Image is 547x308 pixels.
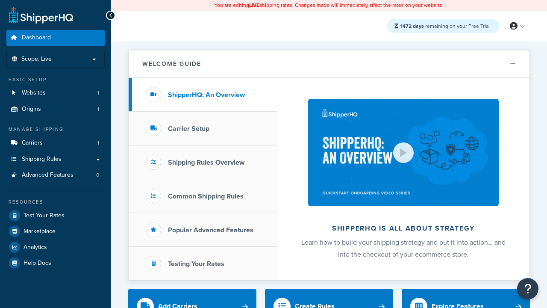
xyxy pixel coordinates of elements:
[168,260,224,268] h3: Testing Your Rates
[6,167,105,183] li: Advanced Features
[308,99,499,206] img: ShipperHQ is all about strategy
[168,91,245,99] h3: ShipperHQ: An Overview
[168,226,253,234] h3: Popular Advanced Features
[6,76,105,83] div: Basic Setup
[22,139,43,147] span: Carriers
[6,240,105,255] a: Analytics
[6,255,105,271] a: Help Docs
[168,192,244,200] h3: Common Shipping Rules
[400,22,490,30] span: remaining on your Free Trial
[249,1,259,9] b: LIVE
[517,278,538,299] button: Open Resource Center
[300,225,507,232] h2: ShipperHQ is all about strategy
[6,224,105,239] a: Marketplace
[6,30,105,46] a: Dashboard
[22,106,41,113] span: Origins
[22,89,46,97] span: Websites
[97,89,99,97] span: 1
[6,85,105,101] li: Websites
[96,172,99,179] span: 0
[21,56,52,63] span: Scope: Live
[168,159,244,166] h3: Shipping Rules Overview
[6,198,105,206] div: Resources
[6,126,105,133] div: Manage Shipping
[129,50,529,78] button: Welcome Guide
[24,228,56,235] span: Marketplace
[6,208,105,223] a: Test Your Rates
[97,106,99,113] span: 1
[301,237,506,259] span: Learn how to build your shipping strategy and put it into action… and into the checkout of your e...
[22,34,51,41] span: Dashboard
[142,61,201,67] h2: Welcome Guide
[22,156,62,163] span: Shipping Rules
[24,212,65,219] span: Test Your Rates
[6,101,105,117] li: Origins
[6,85,105,101] a: Websites1
[24,244,47,251] span: Analytics
[400,22,424,30] strong: 1472 days
[6,135,105,151] li: Carriers
[6,135,105,151] a: Carriers1
[24,260,51,267] span: Help Docs
[168,125,209,133] h3: Carrier Setup
[6,101,105,117] a: Origins1
[22,172,74,179] span: Advanced Features
[6,167,105,183] a: Advanced Features0
[6,151,105,167] a: Shipping Rules
[97,139,99,147] span: 1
